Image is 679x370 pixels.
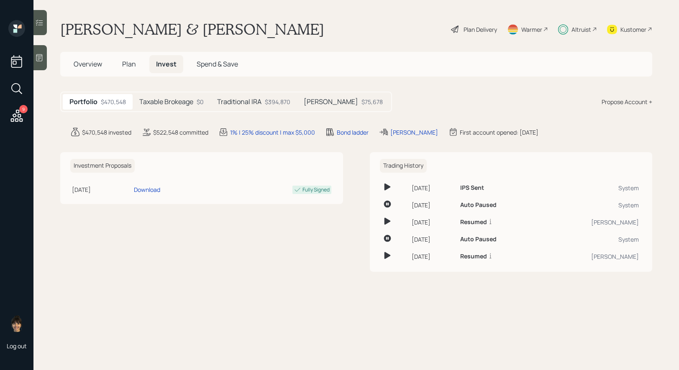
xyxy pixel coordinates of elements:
div: [DATE] [412,252,454,261]
div: System [542,201,639,209]
div: 1% | 25% discount | max $5,000 [230,128,315,137]
div: $470,548 [101,97,126,106]
div: Bond ladder [337,128,369,137]
div: Warmer [521,25,542,34]
span: Overview [74,59,102,69]
div: [DATE] [412,235,454,244]
h5: Taxable Brokeage [139,98,193,106]
h5: Traditional IRA [217,98,261,106]
div: [PERSON_NAME] [390,128,438,137]
div: First account opened: [DATE] [460,128,538,137]
span: Invest [156,59,177,69]
h5: Portfolio [69,98,97,106]
div: Kustomer [620,25,646,34]
div: Propose Account + [602,97,652,106]
div: [DATE] [412,218,454,227]
div: $470,548 invested [82,128,131,137]
span: Spend & Save [197,59,238,69]
div: $394,870 [265,97,290,106]
h6: Auto Paused [460,202,497,209]
h6: Trading History [380,159,427,173]
div: System [542,184,639,192]
h6: Resumed [460,219,487,226]
div: Log out [7,342,27,350]
div: $0 [197,97,204,106]
div: Plan Delivery [464,25,497,34]
h6: Investment Proposals [70,159,135,173]
div: [DATE] [412,201,454,209]
div: [DATE] [72,185,131,194]
div: $522,548 committed [153,128,208,137]
h6: Resumed [460,253,487,260]
div: $75,678 [361,97,383,106]
div: Download [134,185,160,194]
h5: [PERSON_NAME] [304,98,358,106]
div: System [542,235,639,244]
div: [PERSON_NAME] [542,218,639,227]
img: treva-nostdahl-headshot.png [8,315,25,332]
span: Plan [122,59,136,69]
h6: IPS Sent [460,184,484,191]
div: [DATE] [412,184,454,192]
div: Altruist [571,25,591,34]
h1: [PERSON_NAME] & [PERSON_NAME] [60,20,324,38]
div: 9 [19,105,28,113]
div: [PERSON_NAME] [542,252,639,261]
h6: Auto Paused [460,236,497,243]
div: Fully Signed [302,186,330,194]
